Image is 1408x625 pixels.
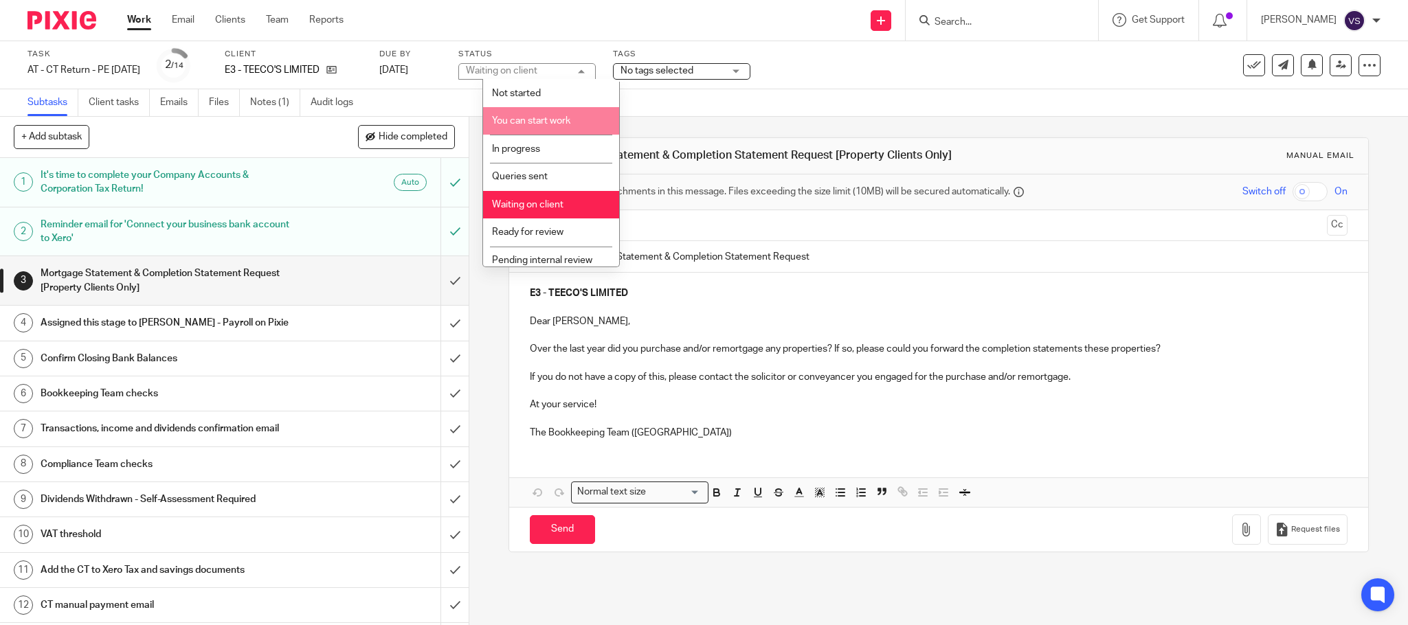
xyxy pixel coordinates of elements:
[311,89,364,116] a: Audit logs
[14,271,33,291] div: 3
[27,89,78,116] a: Subtasks
[14,595,33,615] div: 12
[41,165,298,200] h1: It's time to complete your Company Accounts & Corporation Tax Return!
[14,349,33,368] div: 5
[14,313,33,332] div: 4
[1242,185,1286,198] span: Switch off
[41,312,298,333] h1: Assigned this stage to [PERSON_NAME] - Payroll on Pixie
[165,57,183,73] div: 2
[530,315,1348,328] p: Dear [PERSON_NAME],
[379,49,441,60] label: Due by
[492,227,563,237] span: Ready for review
[14,560,33,580] div: 11
[1132,15,1185,25] span: Get Support
[27,63,140,77] div: AT - CT Return - PE [DATE]
[89,89,150,116] a: Client tasks
[466,66,537,76] div: Waiting on client
[571,481,708,503] div: Search for option
[209,89,240,116] a: Files
[1343,10,1365,32] img: svg%3E
[613,49,750,60] label: Tags
[309,13,344,27] a: Reports
[1286,150,1354,161] div: Manual email
[41,418,298,439] h1: Transactions, income and dividends confirmation email
[492,89,541,98] span: Not started
[492,116,570,126] span: You can start work
[492,172,548,181] span: Queries sent
[14,490,33,509] div: 9
[172,13,194,27] a: Email
[550,185,1010,198] span: Secure the attachments in this message. Files exceeding the size limit (10MB) will be secured aut...
[492,255,592,265] span: Pending internal review
[160,89,199,116] a: Emails
[530,398,1348,411] p: At your service!
[379,132,447,143] span: Hide completed
[492,200,563,209] span: Waiting on client
[215,13,245,27] a: Clients
[933,16,1057,29] input: Search
[41,214,298,249] h1: Reminder email for 'Connect your business bank account to Xero'
[530,370,1348,384] p: If you do not have a copy of this, please contact the solicitor or conveyancer you engaged for th...
[27,63,140,77] div: AT - CT Return - PE 31-07-2025
[394,174,427,191] div: Auto
[621,66,693,76] span: No tags selected
[41,595,298,615] h1: CT manual payment email
[1291,524,1340,535] span: Request files
[41,489,298,510] h1: Dividends Withdrawn - Self-Assessment Required
[250,89,300,116] a: Notes (1)
[266,13,289,27] a: Team
[41,348,298,369] h1: Confirm Closing Bank Balances
[458,49,596,60] label: Status
[574,485,649,499] span: Normal text size
[27,49,140,60] label: Task
[225,49,362,60] label: Client
[530,342,1348,356] p: Over the last year did you purchase and/or remortgage any properties? If so, please could you for...
[1327,215,1348,236] button: Cc
[1334,185,1348,198] span: On
[41,524,298,545] h1: VAT threshold
[225,63,320,77] p: E3 - TEECO'S LIMITED
[379,65,408,75] span: [DATE]
[1261,13,1337,27] p: [PERSON_NAME]
[41,263,298,298] h1: Mortgage Statement & Completion Statement Request [Property Clients Only]
[14,384,33,403] div: 6
[41,383,298,404] h1: Bookkeeping Team checks
[530,515,595,545] input: Send
[41,454,298,475] h1: Compliance Team checks
[41,560,298,580] h1: Add the CT to Xero Tax and savings documents
[1268,514,1348,545] button: Request files
[14,172,33,192] div: 1
[492,144,540,154] span: In progress
[14,222,33,241] div: 2
[14,455,33,474] div: 8
[530,426,1348,440] p: The Bookkeeping Team ([GEOGRAPHIC_DATA])
[530,288,628,298] strong: E3 - TEECO'S LIMITED
[651,485,700,499] input: Search for option
[358,125,455,148] button: Hide completed
[127,13,151,27] a: Work
[14,125,89,148] button: + Add subtask
[14,419,33,438] div: 7
[14,525,33,544] div: 10
[171,62,183,69] small: /14
[552,148,968,163] h1: Mortgage Statement & Completion Statement Request [Property Clients Only]
[27,11,96,30] img: Pixie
